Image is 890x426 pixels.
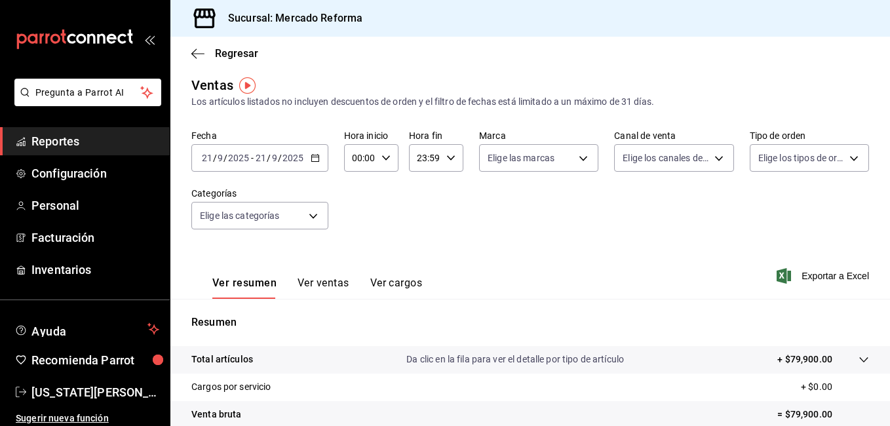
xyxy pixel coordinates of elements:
[31,229,159,246] span: Facturación
[271,153,278,163] input: --
[227,153,250,163] input: ----
[239,77,256,94] img: Tooltip marker
[191,75,233,95] div: Ventas
[223,153,227,163] span: /
[212,277,422,299] div: navigation tabs
[191,380,271,394] p: Cargos por servicio
[777,408,869,421] p: = $79,900.00
[31,321,142,337] span: Ayuda
[31,261,159,279] span: Inventarios
[614,131,733,140] label: Canal de venta
[9,95,161,109] a: Pregunta a Parrot AI
[779,268,869,284] button: Exportar a Excel
[298,277,349,299] button: Ver ventas
[777,353,832,366] p: + $79,900.00
[406,353,624,366] p: Da clic en la fila para ver el detalle por tipo de artículo
[255,153,267,163] input: --
[144,34,155,45] button: open_drawer_menu
[16,412,159,425] span: Sugerir nueva función
[409,131,463,140] label: Hora fin
[31,383,159,401] span: [US_STATE][PERSON_NAME]
[191,315,869,330] p: Resumen
[479,131,598,140] label: Marca
[31,351,159,369] span: Recomienda Parrot
[215,47,258,60] span: Regresar
[200,209,280,222] span: Elige las categorías
[213,153,217,163] span: /
[623,151,709,165] span: Elige los canales de venta
[191,131,328,140] label: Fecha
[267,153,271,163] span: /
[801,380,869,394] p: + $0.00
[31,197,159,214] span: Personal
[31,165,159,182] span: Configuración
[191,95,869,109] div: Los artículos listados no incluyen descuentos de orden y el filtro de fechas está limitado a un m...
[344,131,398,140] label: Hora inicio
[35,86,141,100] span: Pregunta a Parrot AI
[191,47,258,60] button: Regresar
[278,153,282,163] span: /
[758,151,845,165] span: Elige los tipos de orden
[191,189,328,198] label: Categorías
[201,153,213,163] input: --
[251,153,254,163] span: -
[212,277,277,299] button: Ver resumen
[282,153,304,163] input: ----
[14,79,161,106] button: Pregunta a Parrot AI
[191,353,253,366] p: Total artículos
[31,132,159,150] span: Reportes
[750,131,869,140] label: Tipo de orden
[217,153,223,163] input: --
[218,10,362,26] h3: Sucursal: Mercado Reforma
[488,151,554,165] span: Elige las marcas
[191,408,241,421] p: Venta bruta
[370,277,423,299] button: Ver cargos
